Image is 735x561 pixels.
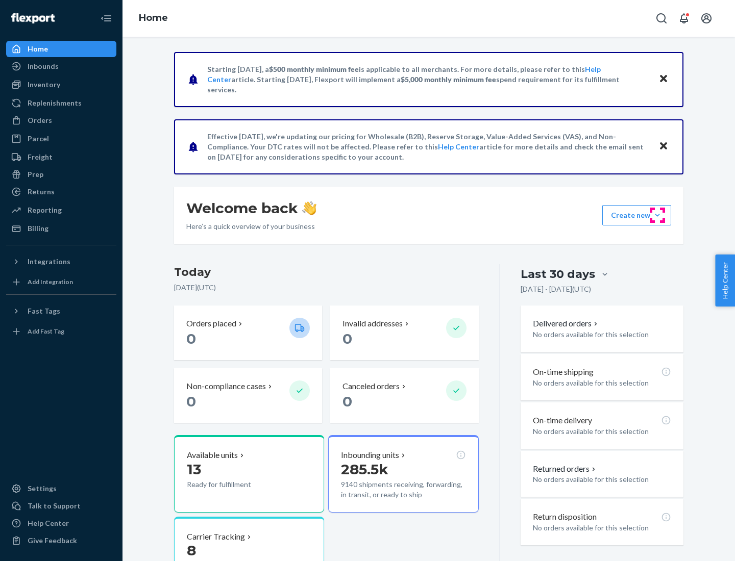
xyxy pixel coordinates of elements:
[330,368,478,423] button: Canceled orders 0
[186,221,316,232] p: Here’s a quick overview of your business
[28,169,43,180] div: Prep
[6,58,116,74] a: Inbounds
[6,184,116,200] a: Returns
[533,523,671,533] p: No orders available for this selection
[674,8,694,29] button: Open notifications
[207,64,649,95] p: Starting [DATE], a is applicable to all merchants. For more details, please refer to this article...
[6,274,116,290] a: Add Integration
[342,393,352,410] span: 0
[715,254,735,307] button: Help Center
[207,132,649,162] p: Effective [DATE], we're updating our pricing for Wholesale (B2B), Reserve Storage, Value-Added Se...
[6,498,116,514] a: Talk to Support
[6,131,116,147] a: Parcel
[174,305,322,360] button: Orders placed 0
[269,65,359,73] span: $500 monthly minimum fee
[28,257,70,267] div: Integrations
[28,483,57,494] div: Settings
[96,8,116,29] button: Close Navigation
[341,479,465,500] p: 9140 shipments receiving, forwarding, in transit, or ready to ship
[139,12,168,23] a: Home
[657,139,670,154] button: Close
[28,205,62,215] div: Reporting
[521,266,595,282] div: Last 30 days
[6,253,116,270] button: Integrations
[6,112,116,129] a: Orders
[651,8,672,29] button: Open Search Box
[186,380,266,392] p: Non-compliance cases
[187,531,245,543] p: Carrier Tracking
[28,223,48,234] div: Billing
[6,76,116,93] a: Inventory
[186,318,236,329] p: Orders placed
[28,327,64,336] div: Add Fast Tag
[28,518,69,528] div: Help Center
[28,306,60,316] div: Fast Tags
[328,435,478,513] button: Inbounding units285.5k9140 shipments receiving, forwarding, in transit, or ready to ship
[28,277,73,286] div: Add Integration
[533,426,671,437] p: No orders available for this selection
[28,187,55,197] div: Returns
[342,330,352,347] span: 0
[6,480,116,497] a: Settings
[28,134,49,144] div: Parcel
[174,283,479,293] p: [DATE] ( UTC )
[28,98,82,108] div: Replenishments
[187,461,201,478] span: 13
[602,205,671,225] button: Create new
[341,461,388,478] span: 285.5k
[11,13,55,23] img: Flexport logo
[6,323,116,340] a: Add Fast Tag
[28,80,60,90] div: Inventory
[6,303,116,319] button: Fast Tags
[28,61,59,71] div: Inbounds
[533,511,597,523] p: Return disposition
[341,449,399,461] p: Inbounding units
[187,449,238,461] p: Available units
[6,202,116,218] a: Reporting
[186,330,196,347] span: 0
[6,166,116,183] a: Prep
[302,201,316,215] img: hand-wave emoji
[186,393,196,410] span: 0
[174,264,479,280] h3: Today
[6,95,116,111] a: Replenishments
[533,378,671,388] p: No orders available for this selection
[28,152,53,162] div: Freight
[6,532,116,549] button: Give Feedback
[187,542,196,559] span: 8
[401,75,496,84] span: $5,000 monthly minimum fee
[6,41,116,57] a: Home
[342,318,403,329] p: Invalid addresses
[696,8,717,29] button: Open account menu
[28,44,48,54] div: Home
[533,415,592,426] p: On-time delivery
[6,515,116,531] a: Help Center
[186,199,316,217] h1: Welcome back
[657,72,670,87] button: Close
[28,501,81,511] div: Talk to Support
[174,435,324,513] button: Available units13Ready for fulfillment
[533,474,671,484] p: No orders available for this selection
[533,366,594,378] p: On-time shipping
[438,142,479,151] a: Help Center
[6,220,116,237] a: Billing
[6,149,116,165] a: Freight
[187,479,281,490] p: Ready for fulfillment
[533,329,671,340] p: No orders available for this selection
[330,305,478,360] button: Invalid addresses 0
[533,463,598,475] button: Returned orders
[28,535,77,546] div: Give Feedback
[533,318,600,329] button: Delivered orders
[174,368,322,423] button: Non-compliance cases 0
[521,284,591,294] p: [DATE] - [DATE] ( UTC )
[342,380,400,392] p: Canceled orders
[28,115,52,125] div: Orders
[131,4,176,33] ol: breadcrumbs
